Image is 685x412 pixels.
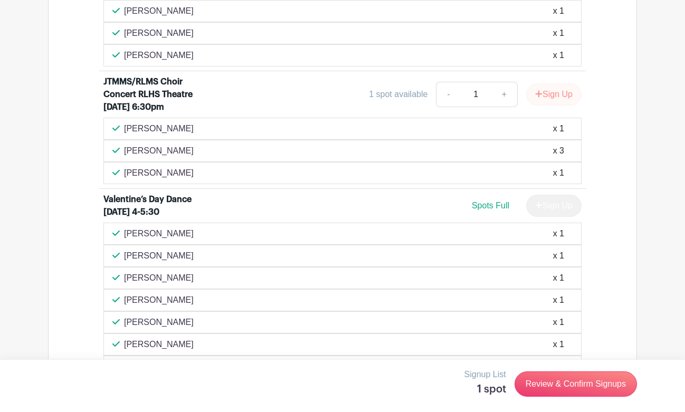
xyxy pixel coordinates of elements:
div: JTMMS/RLMS Choir Concert RLHS Theatre [DATE] 6:30pm [103,75,211,113]
div: x 1 [553,250,564,262]
p: [PERSON_NAME] [124,338,194,351]
div: x 1 [553,227,564,240]
p: [PERSON_NAME] [124,316,194,329]
p: [PERSON_NAME] [124,167,194,179]
button: Sign Up [526,83,582,106]
a: + [491,82,518,107]
p: [PERSON_NAME] [124,227,194,240]
p: Signup List [464,368,506,381]
p: [PERSON_NAME] [124,294,194,306]
div: x 1 [553,338,564,351]
div: Valentine’s Day Dance [DATE] 4-5:30 [103,193,211,218]
p: [PERSON_NAME] [124,145,194,157]
div: x 1 [553,316,564,329]
p: [PERSON_NAME] [124,5,194,17]
div: x 1 [553,272,564,284]
div: x 1 [553,167,564,179]
p: [PERSON_NAME] [124,122,194,135]
div: x 3 [553,145,564,157]
h5: 1 spot [464,383,506,396]
a: Review & Confirm Signups [515,371,637,397]
p: [PERSON_NAME] [124,27,194,40]
div: x 1 [553,122,564,135]
p: [PERSON_NAME] [124,49,194,62]
div: 1 spot available [369,88,427,101]
span: Spots Full [472,201,509,210]
div: x 1 [553,5,564,17]
div: x 1 [553,294,564,306]
a: - [436,82,460,107]
div: x 1 [553,49,564,62]
p: [PERSON_NAME] [124,250,194,262]
div: x 1 [553,27,564,40]
p: [PERSON_NAME] [124,272,194,284]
